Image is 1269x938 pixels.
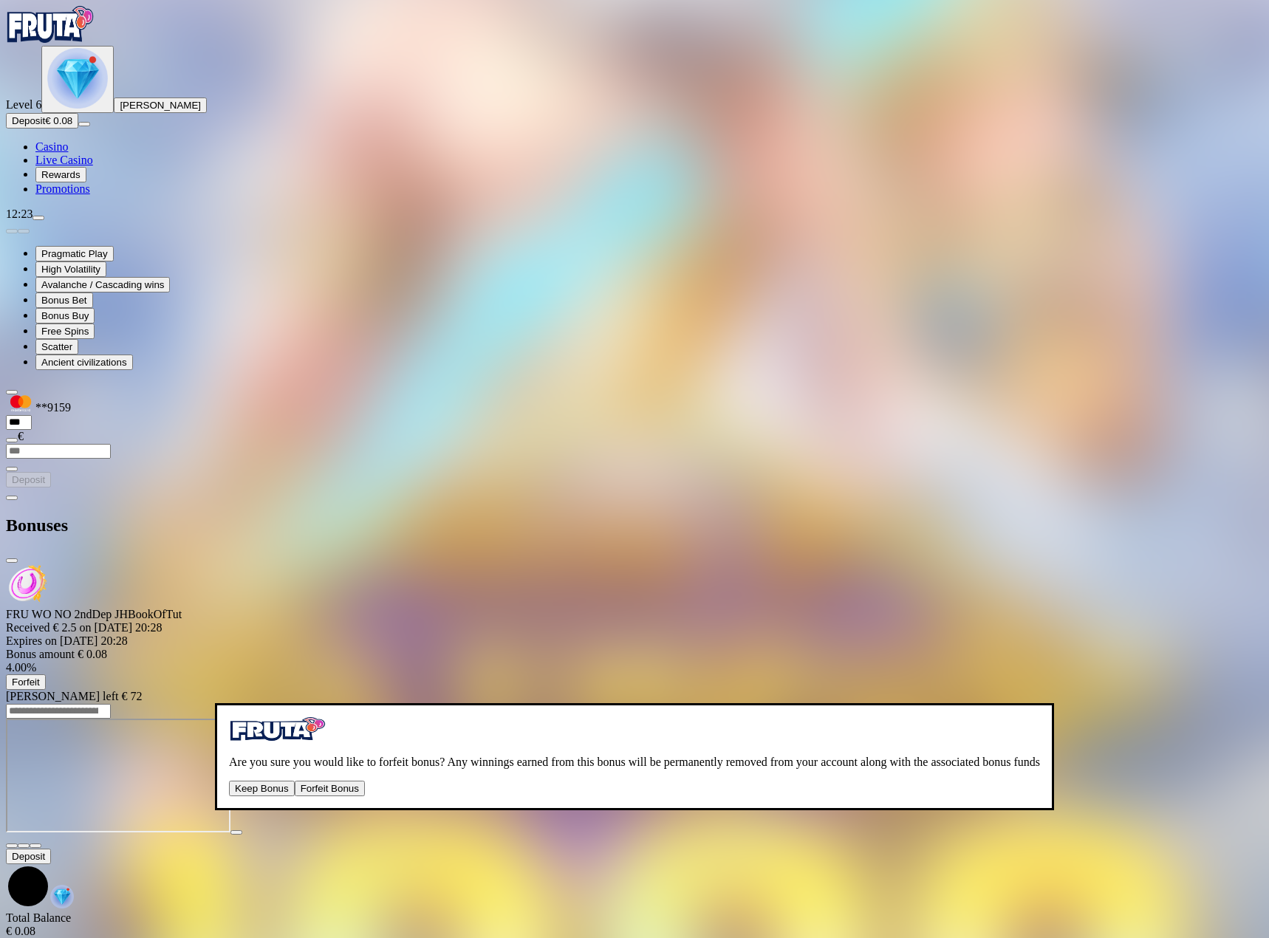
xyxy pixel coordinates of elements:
[6,608,182,620] span: FRU WO NO 2ndDep JHBookOfTut
[35,323,95,339] button: Free Spins
[6,98,41,111] span: Level 6
[6,516,1263,535] h2: Bonuses
[229,717,326,741] img: logo
[230,830,242,835] button: play icon
[6,140,1263,196] nav: Main menu
[6,648,1263,674] div: Bonus amount € 0.08
[6,438,18,442] button: eye icon
[35,355,133,370] button: Ancient civilizations
[6,621,53,634] span: Received
[12,677,40,688] span: Forfeit
[229,756,1040,769] p: Are you sure you would like to forfeit bonus? Any winnings earned from this bonus will be permane...
[295,781,365,796] button: Forfeit Bonus
[6,849,1263,911] div: Game menu
[6,704,111,719] input: Search
[35,140,68,153] a: Casino
[114,97,207,113] button: [PERSON_NAME]
[6,32,95,45] a: Fruta
[35,182,90,195] a: Promotions
[41,326,89,337] span: Free Spins
[6,113,78,129] button: Depositplus icon€ 0.08
[6,6,95,43] img: Fruta
[6,925,1263,938] div: € 0.08
[6,849,51,864] button: Deposit
[35,246,114,261] button: Pragmatic Play
[41,279,164,290] span: Avalanche / Cascading wins
[33,216,44,220] button: menu
[35,154,93,166] a: Live Casino
[18,843,30,848] button: chevron-down icon
[35,277,170,292] button: Avalanche / Cascading wins
[50,885,74,908] img: reward-icon
[6,661,1263,674] div: 4.00%
[41,341,72,352] span: Scatter
[6,621,1263,634] div: € 2.5 on [DATE] 20:28
[35,308,95,323] button: Bonus Buy
[6,472,51,487] button: Deposit
[41,46,114,113] button: level unlocked
[45,115,72,126] span: € 0.08
[12,474,45,485] span: Deposit
[41,357,127,368] span: Ancient civilizations
[6,564,47,605] img: FRU WO NO 2ndDep JHBookOfTut
[6,496,18,500] button: chevron-left icon
[6,229,18,233] button: prev slide
[6,843,18,848] button: close icon
[78,122,90,126] button: menu
[229,781,295,796] button: Keep Bonus
[35,261,106,277] button: High Volatility
[6,634,1263,648] div: on [DATE] 20:28
[6,208,33,220] span: 12:23
[35,292,93,308] button: Bonus Bet
[35,167,86,182] button: Rewards
[35,339,78,355] button: Scatter
[41,264,100,275] span: High Volatility
[6,719,230,832] iframe: Gates of Olympus 1000
[6,558,18,563] button: close
[6,690,1263,703] div: [PERSON_NAME] left € 72
[18,229,30,233] button: next slide
[6,911,1263,938] div: Total Balance
[6,634,45,647] span: Expires
[41,248,108,259] span: Pragmatic Play
[30,843,41,848] button: fullscreen icon
[47,48,108,109] img: level unlocked
[41,295,87,306] span: Bonus Bet
[6,395,35,411] img: MasterCard
[120,100,201,111] span: [PERSON_NAME]
[18,430,24,442] span: €
[6,467,18,471] button: eye icon
[41,169,81,180] span: Rewards
[41,310,89,321] span: Bonus Buy
[6,674,46,690] button: Forfeit
[6,390,18,394] button: Hide quick deposit form
[12,115,45,126] span: Deposit
[6,6,1263,196] nav: Primary
[12,851,45,862] span: Deposit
